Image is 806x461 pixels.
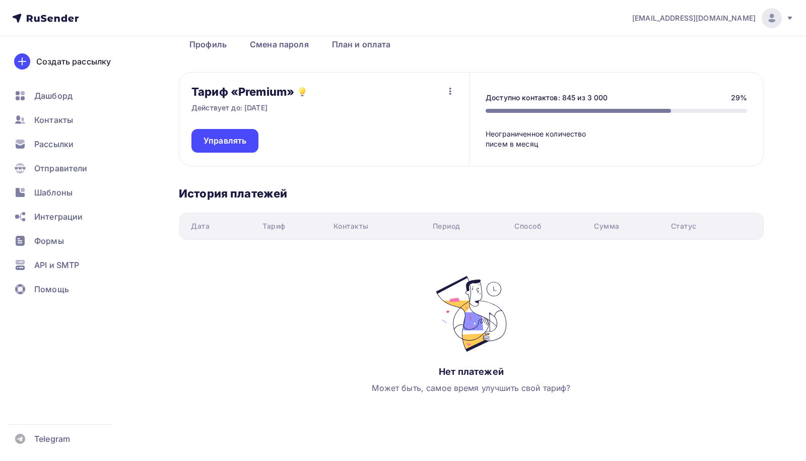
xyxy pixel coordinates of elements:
[632,8,794,28] a: [EMAIL_ADDRESS][DOMAIN_NAME]
[8,110,128,130] a: Контакты
[8,134,128,154] a: Рассылки
[191,221,210,231] div: Дата
[191,85,294,99] h3: Тариф «Premium»
[8,182,128,203] a: Шаблоны
[8,86,128,106] a: Дашборд
[34,138,74,150] span: Рассылки
[671,221,697,231] div: Статус
[34,259,79,271] span: API и SMTP
[204,135,246,147] span: Управлять
[486,93,608,103] div: Доступно контактов: 845 из 3 000
[262,221,286,231] div: Тариф
[321,33,401,56] a: План и оплата
[372,382,570,394] div: Может быть, самое время улучшить свой тариф?
[34,162,88,174] span: Отправители
[34,114,73,126] span: Контакты
[191,103,267,113] p: Действует до: [DATE]
[486,129,594,150] div: Неограниченное количество писем в месяц
[632,13,756,23] span: [EMAIL_ADDRESS][DOMAIN_NAME]
[8,158,128,178] a: Отправители
[34,211,83,223] span: Интеграции
[433,221,460,231] div: Период
[34,186,73,199] span: Шаблоны
[8,231,128,251] a: Формы
[34,235,64,247] span: Формы
[594,221,620,231] div: Сумма
[179,186,764,201] h3: История платежей
[731,93,747,103] div: 29%
[34,283,69,295] span: Помощь
[34,433,70,445] span: Telegram
[333,221,369,231] div: Контакты
[179,33,237,56] a: Профиль
[439,366,504,378] div: Нет платежей
[36,55,111,68] div: Создать рассылку
[239,33,319,56] a: Смена пароля
[514,221,541,231] div: Способ
[34,90,73,102] span: Дашборд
